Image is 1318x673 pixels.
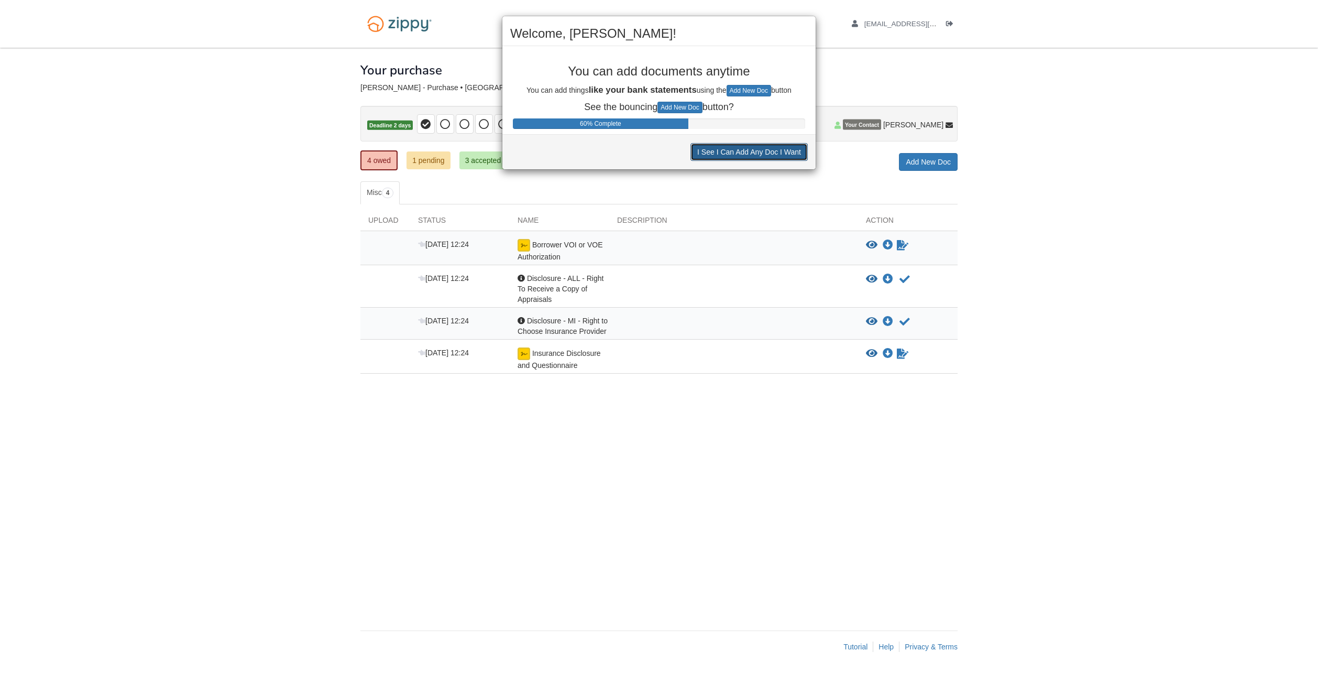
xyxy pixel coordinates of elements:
[657,102,702,113] button: Add New Doc
[510,84,808,96] p: You can add things using the button
[510,102,808,113] p: See the bouncing button?
[727,85,771,96] button: Add New Doc
[513,118,688,129] div: Progress Bar
[510,27,808,40] h2: Welcome, [PERSON_NAME]!
[589,85,697,95] b: like your bank statements
[510,64,808,78] p: You can add documents anytime
[690,143,808,161] button: I See I Can Add Any Doc I Want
